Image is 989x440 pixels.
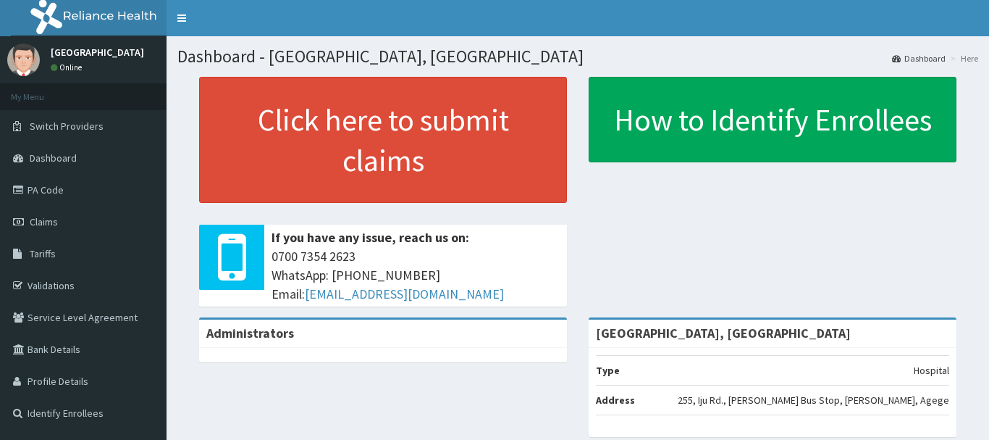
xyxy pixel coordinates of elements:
a: How to Identify Enrollees [589,77,956,162]
span: Claims [30,215,58,228]
strong: [GEOGRAPHIC_DATA], [GEOGRAPHIC_DATA] [596,325,851,341]
b: If you have any issue, reach us on: [272,229,469,246]
a: Click here to submit claims [199,77,567,203]
img: User Image [7,43,40,76]
span: Tariffs [30,247,56,260]
li: Here [947,52,978,65]
h1: Dashboard - [GEOGRAPHIC_DATA], [GEOGRAPHIC_DATA] [177,47,978,66]
p: [GEOGRAPHIC_DATA] [51,47,144,57]
b: Type [596,364,620,377]
span: Switch Providers [30,120,104,133]
p: 255, Iju Rd., [PERSON_NAME] Bus Stop, [PERSON_NAME], Agege [678,393,949,407]
b: Address [596,394,635,407]
b: Administrators [206,325,294,341]
a: Dashboard [892,52,946,65]
p: Hospital [914,363,949,378]
a: Online [51,62,85,72]
a: [EMAIL_ADDRESS][DOMAIN_NAME] [305,286,504,302]
span: Dashboard [30,151,77,165]
span: 0700 7354 2623 WhatsApp: [PHONE_NUMBER] Email: [272,247,560,303]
